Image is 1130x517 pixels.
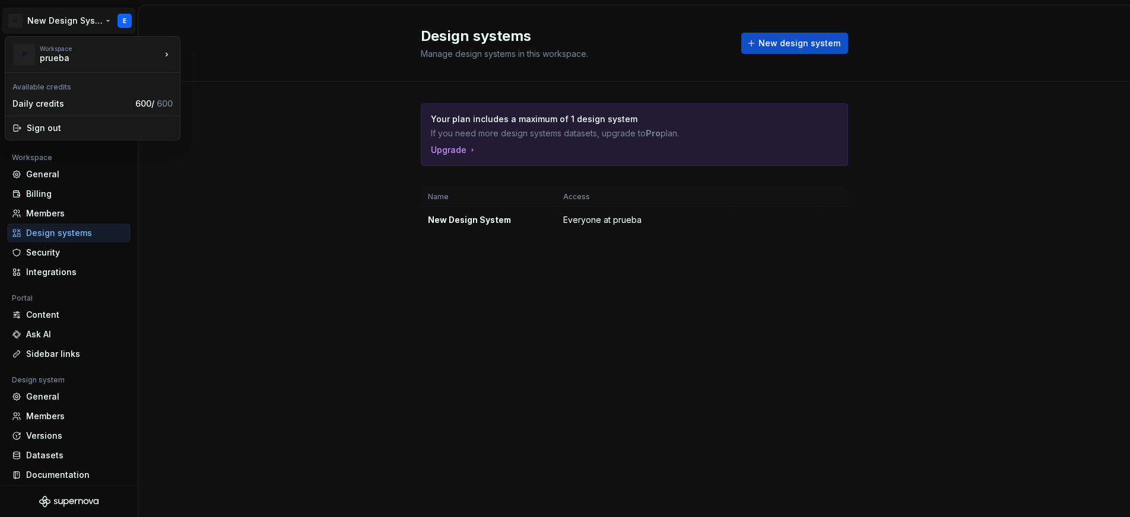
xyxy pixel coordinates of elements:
span: 600 / [135,98,173,108]
div: Sign out [27,122,173,134]
div: P [14,44,35,65]
div: Daily credits [12,98,131,110]
span: 600 [157,98,173,108]
div: Workspace [40,45,161,52]
div: prueba [40,52,141,64]
div: Available credits [8,75,177,94]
